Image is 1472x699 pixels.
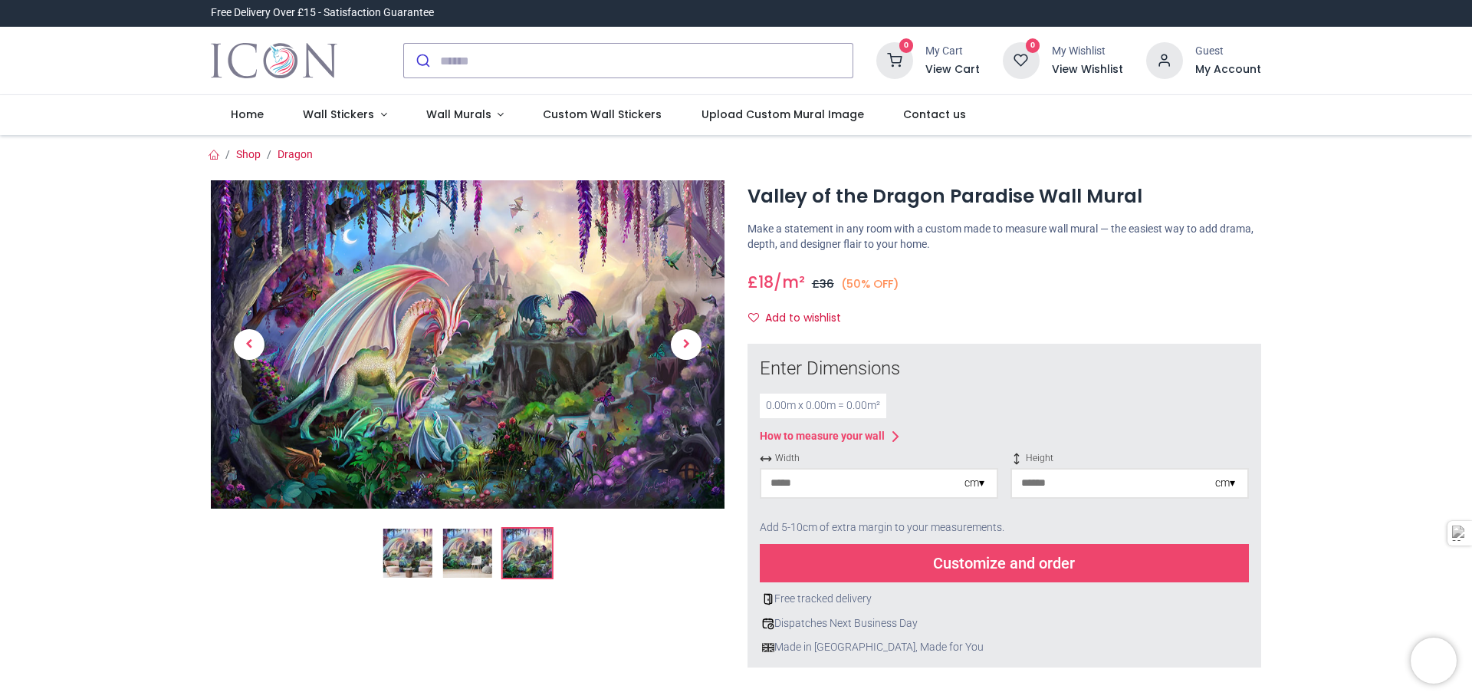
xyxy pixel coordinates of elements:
span: Wall Stickers [303,107,374,122]
img: WS-54624-03 [211,180,724,508]
div: cm ▾ [964,476,984,491]
span: 36 [820,276,834,292]
img: WS-54624-03 [503,529,552,578]
span: £ [747,271,774,293]
div: Add 5-10cm of extra margin to your measurements. [760,511,1249,545]
a: Wall Murals [406,95,524,135]
div: My Cart [925,44,980,59]
sup: 0 [1026,38,1040,53]
a: 0 [876,54,913,66]
span: Upload Custom Mural Image [701,107,864,122]
small: (50% OFF) [841,276,899,292]
div: Made in [GEOGRAPHIC_DATA], Made for You [760,640,1249,655]
div: Free Delivery Over £15 - Satisfaction Guarantee [211,5,434,21]
a: Next [648,229,724,459]
span: Wall Murals [426,107,491,122]
span: Next [671,329,701,360]
a: View Cart [925,62,980,77]
span: Custom Wall Stickers [543,107,662,122]
img: Icon Wall Stickers [211,39,337,82]
div: My Wishlist [1052,44,1123,59]
div: Free tracked delivery [760,592,1249,607]
a: 0 [1003,54,1040,66]
sup: 0 [899,38,914,53]
span: 18 [758,271,774,293]
a: View Wishlist [1052,62,1123,77]
div: Dispatches Next Business Day [760,616,1249,631]
a: Wall Stickers [283,95,406,135]
iframe: Customer reviews powered by Trustpilot [939,5,1261,21]
a: Dragon [278,148,313,160]
a: Shop [236,148,261,160]
p: Make a statement in any room with a custom made to measure wall mural — the easiest way to add dr... [747,222,1261,252]
div: cm ▾ [1215,476,1235,491]
span: Contact us [903,107,966,122]
img: WS-54624-02 [443,529,492,578]
span: Previous [234,329,264,360]
button: Add to wishlistAdd to wishlist [747,305,854,331]
a: Previous [211,229,287,459]
a: Logo of Icon Wall Stickers [211,39,337,82]
i: Add to wishlist [748,312,759,323]
img: Valley of the Dragon Paradise Wall Mural [383,529,432,578]
span: /m² [774,271,805,293]
div: Customize and order [760,544,1249,582]
span: Height [1010,452,1249,465]
div: Guest [1195,44,1261,59]
a: My Account [1195,62,1261,77]
h1: Valley of the Dragon Paradise Wall Mural [747,183,1261,209]
div: Enter Dimensions [760,356,1249,382]
div: 0.00 m x 0.00 m = 0.00 m² [760,394,886,418]
span: Home [231,107,264,122]
div: How to measure your wall [760,429,885,444]
button: Submit [404,44,440,77]
span: Width [760,452,998,465]
img: uk [762,641,774,654]
iframe: Brevo live chat [1411,638,1457,684]
span: £ [812,276,834,292]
